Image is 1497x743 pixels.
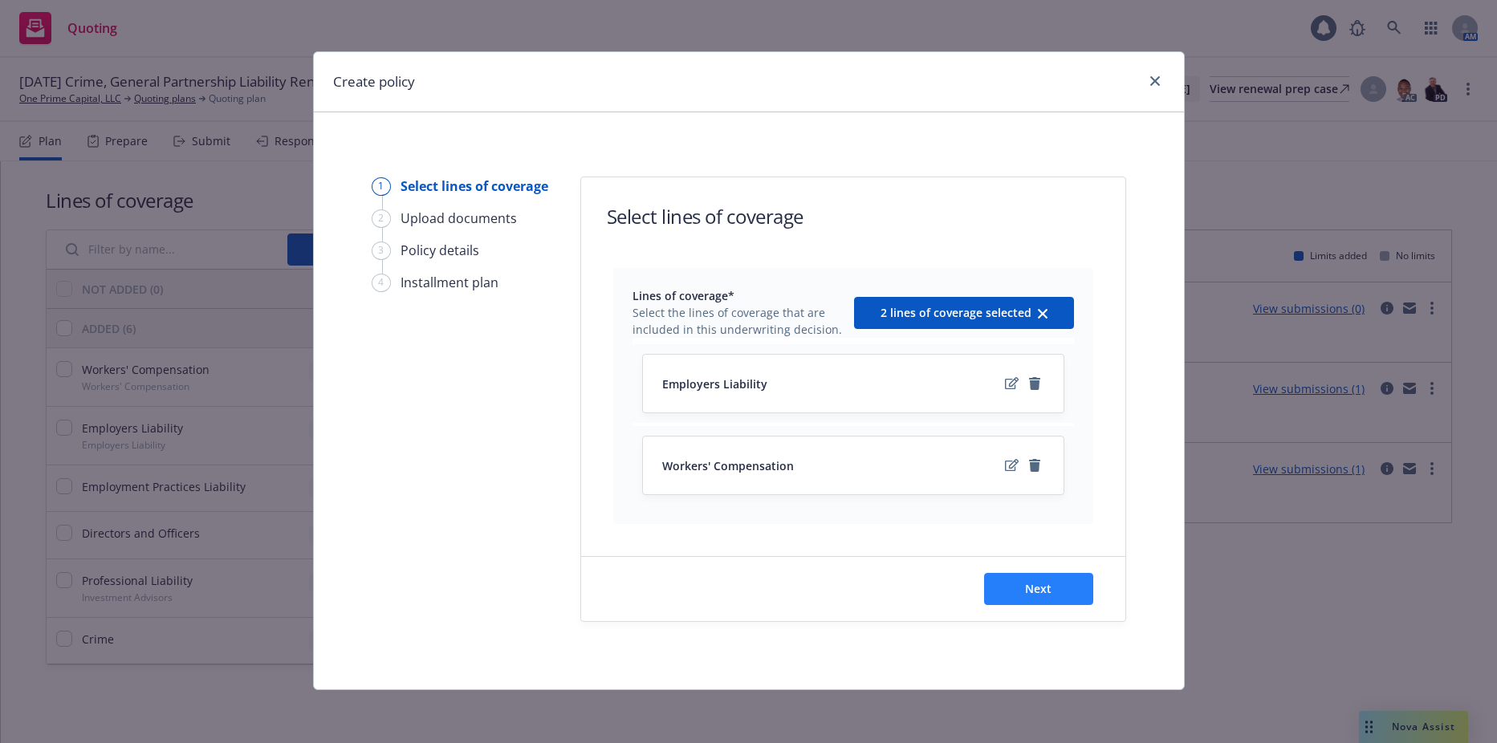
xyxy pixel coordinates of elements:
button: Next [984,573,1093,605]
span: Lines of coverage* [633,287,844,304]
span: Workers' Compensation [662,457,794,474]
span: Next [1025,581,1052,596]
h1: Create policy [333,71,415,92]
span: 2 lines of coverage selected [881,305,1031,320]
span: Employers Liability [662,376,767,392]
a: remove [1025,456,1044,475]
button: 2 lines of coverage selectedclear selection [854,297,1074,329]
h1: Select lines of coverage [607,203,803,229]
a: close [1145,71,1165,91]
div: 3 [372,242,391,260]
div: 2 [372,209,391,228]
span: Select the lines of coverage that are included in this underwriting decision. [633,304,844,338]
svg: clear selection [1038,309,1047,319]
a: edit [1003,456,1022,475]
div: Installment plan [401,273,498,292]
div: Policy details [401,241,479,260]
a: remove [1025,374,1044,393]
a: edit [1003,374,1022,393]
div: 1 [372,177,391,196]
div: Select lines of coverage [401,177,548,196]
div: Upload documents [401,209,517,228]
div: 4 [372,274,391,292]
